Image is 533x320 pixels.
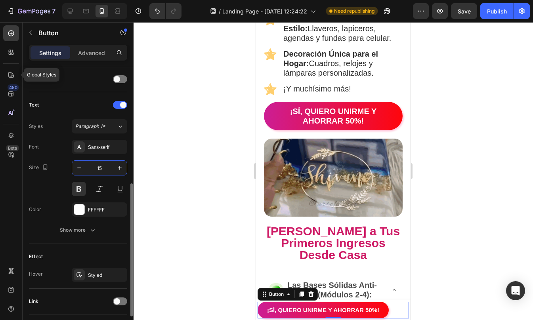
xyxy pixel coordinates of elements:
[29,270,43,278] div: Hover
[29,206,41,213] div: Color
[75,123,105,130] span: Paragraph 1*
[29,223,127,237] button: Show more
[11,202,144,239] span: [PERSON_NAME] a Tus Primeros Ingresos Desde Casa
[27,27,145,55] p: Cuadros, relojes y lámparas personalizadas.
[219,7,221,15] span: /
[8,84,19,91] div: 450
[8,116,147,194] img: image_demo.jpg
[334,8,374,15] span: Need republishing
[256,22,411,320] iframe: Design area
[39,49,61,57] p: Settings
[31,258,128,277] p: Las Bases Sólidas Anti-Errores (Módulos 2-4):
[88,144,125,151] div: Sans-serif
[27,62,145,71] p: ¡Y muchísimo más!
[29,253,43,260] div: Effect
[78,49,105,57] p: Advanced
[29,298,38,305] div: Link
[29,143,39,150] div: Font
[17,84,137,103] p: ¡SÍ, QUIERO UNIRME Y AHORRAR 50%!
[149,3,181,19] div: Undo/Redo
[72,119,127,133] button: Paragraph 1*
[6,145,19,151] div: Beta
[480,3,514,19] button: Publish
[487,7,507,15] div: Publish
[88,272,125,279] div: Styled
[451,3,477,19] button: Save
[458,8,471,15] span: Save
[60,226,97,234] div: Show more
[29,101,39,109] div: Text
[506,281,525,300] div: Open Intercom Messenger
[8,80,147,108] button: <p>¡SÍ, QUIERO UNIRME Y AHORRAR 50%!</p>
[3,3,59,19] button: 7
[27,27,122,46] strong: Decoración Única para el Hogar:
[38,28,106,38] p: Button
[29,76,38,83] div: Icon
[88,206,125,213] div: FFFFFF
[29,123,43,130] div: Styles
[52,6,55,16] p: 7
[29,162,50,173] div: Size
[222,7,307,15] span: Landing Page - [DATE] 12:24:22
